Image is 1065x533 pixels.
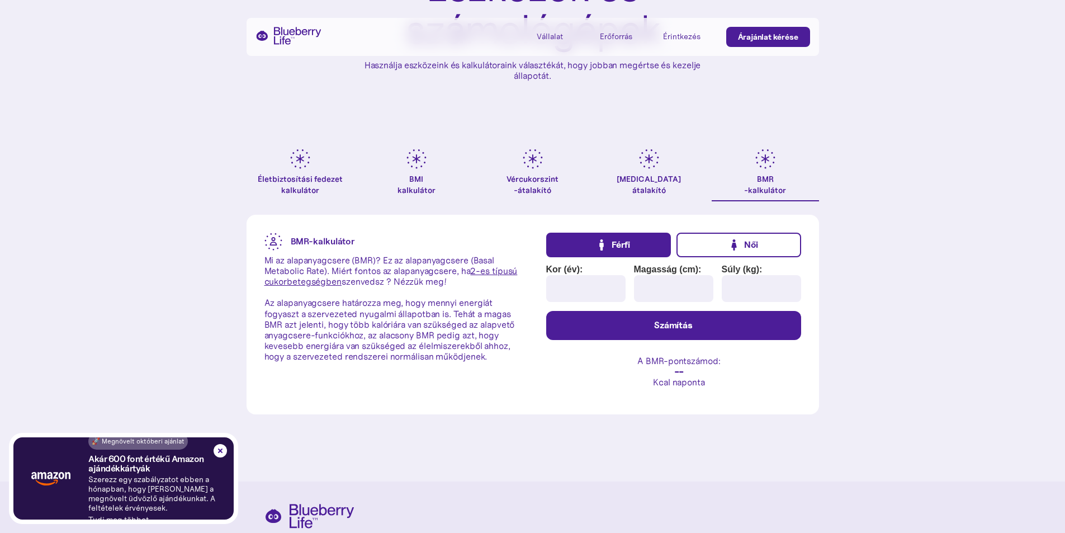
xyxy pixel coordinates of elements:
font: -- [674,365,684,378]
font: BMI [409,174,423,184]
font: Kor (év): [546,265,583,274]
font: A BMR-pontszámod: [637,355,720,366]
font: BMR-kalkulátor [291,235,355,247]
font: átalakító [632,185,666,195]
font: -kalkulátor [744,185,786,195]
font: BMR [757,174,774,184]
font: Férfi [612,239,630,250]
font: Használja eszközeink és kalkulátoraink választékát, hogy jobban megértse és kezelje állapotát. [365,59,701,81]
font: szenvedsz ? Nézzük meg! [342,276,447,287]
button: Számítás [546,311,801,340]
font: Árajánlat kérése [738,32,798,41]
font: Számítás [654,320,692,331]
font: Érintkezés [663,31,700,41]
a: Árajánlat kérése [726,27,810,47]
a: 2-es típusú cukorbetegségben [264,265,518,287]
a: Vércukorszint-átalakító [479,149,586,201]
a: BMR-kalkulátor [712,149,819,201]
font: Magasság (cm): [634,265,702,274]
a: Életbiztosítási fedezet kalkulátor [247,149,354,201]
font: kalkulátor [397,185,436,195]
font: Vércukorszint [507,174,558,184]
font: Kcal naponta [653,376,705,388]
a: Tudj meg többet [88,515,149,525]
font: Szerezz egy szabályzatot ebben a hónapban, hogy [PERSON_NAME] a megnövelt üdvözlő ajándékunkat. A... [88,474,215,512]
div: Erőforrás [600,27,650,45]
font: Az alapanyagcsere határozza meg, hogy mennyi energiát fogyaszt a szervezeted nyugalmi állapotban ... [264,297,515,362]
div: Vállalat [537,27,587,45]
a: Érintkezés [663,27,713,45]
font: 🚀 Megnövelt októberi ajánlat [92,437,184,445]
font: Mi az alapanyagcsere (BMR)? Ez az alapanyagcsere (Basal Metabolic Rate). Miért fontos az alapanya... [264,254,495,276]
font: Vállalat [537,31,563,41]
font: Erőforrás [600,31,632,41]
a: BMIkalkulátor [363,149,470,201]
a: otthon [255,27,321,45]
font: Női [744,239,758,250]
a: [MEDICAL_DATA]átalakító [595,149,703,201]
font: Akár 600 font értékű Amazon ajándékkártyák [88,453,204,474]
font: Életbiztosítási fedezet kalkulátor [258,174,343,195]
font: -átalakító [514,185,551,195]
font: [MEDICAL_DATA] [617,174,681,184]
font: Súly (kg): [722,265,763,274]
